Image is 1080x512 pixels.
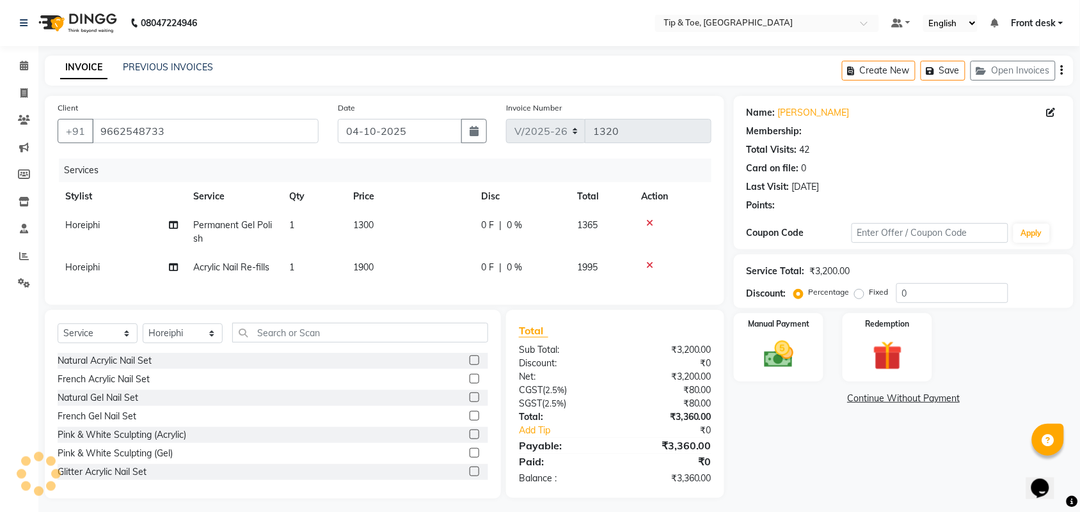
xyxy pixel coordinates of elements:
[747,287,786,300] div: Discount:
[870,286,889,298] label: Fixed
[507,219,522,232] span: 0 %
[58,465,147,479] div: Glitter Acrylic Nail Set
[186,182,282,211] th: Service
[58,373,150,386] div: French Acrylic Nail Set
[747,180,790,194] div: Last Visit:
[809,286,850,298] label: Percentage
[58,354,152,368] div: Natural Acrylic Nail Set
[92,119,319,143] input: Search by Name/Mobile/Email/Code
[58,182,186,211] th: Stylist
[810,265,850,278] div: ₹3,200.00
[792,180,820,194] div: [DATE]
[499,261,502,274] span: |
[58,410,136,423] div: French Gel Nail Set
[353,261,374,273] span: 1900
[509,472,615,485] div: Balance :
[473,182,569,211] th: Disc
[58,447,173,460] div: Pink & White Sculpting (Gel)
[509,370,615,384] div: Net:
[615,397,721,410] div: ₹80.00
[65,219,100,231] span: Horeiphi
[852,223,1008,243] input: Enter Offer / Coupon Code
[345,182,473,211] th: Price
[577,261,598,273] span: 1995
[519,398,542,409] span: SGST
[509,454,615,469] div: Paid:
[519,324,548,337] span: Total
[232,323,488,343] input: Search or Scan
[921,61,965,81] button: Save
[509,410,615,424] div: Total:
[289,261,294,273] span: 1
[1011,17,1056,30] span: Front desk
[338,102,355,114] label: Date
[481,219,494,232] span: 0 F
[58,102,78,114] label: Client
[282,182,345,211] th: Qty
[615,357,721,370] div: ₹0
[33,5,120,41] img: logo
[509,424,633,437] a: Add Tip
[800,143,810,157] div: 42
[615,472,721,485] div: ₹3,360.00
[633,424,721,437] div: ₹0
[193,261,269,273] span: Acrylic Nail Re-fills
[193,219,272,244] span: Permanent Gel Polish
[569,182,633,211] th: Total
[615,438,721,453] div: ₹3,360.00
[545,385,564,395] span: 2.5%
[59,159,721,182] div: Services
[509,384,615,397] div: ( )
[755,337,803,371] img: _cash.svg
[519,384,543,396] span: CGST
[736,392,1071,405] a: Continue Without Payment
[506,102,562,114] label: Invoice Number
[1026,461,1067,499] iframe: chat widget
[507,261,522,274] span: 0 %
[615,343,721,357] div: ₹3,200.00
[615,384,721,397] div: ₹80.00
[141,5,197,41] b: 08047224946
[58,428,186,442] div: Pink & White Sculpting (Acrylic)
[747,265,805,278] div: Service Total:
[353,219,374,231] span: 1300
[864,337,912,374] img: _gift.svg
[60,56,107,79] a: INVOICE
[509,438,615,453] div: Payable:
[509,397,615,410] div: ( )
[971,61,1056,81] button: Open Invoices
[615,454,721,469] div: ₹0
[1013,224,1050,243] button: Apply
[842,61,916,81] button: Create New
[544,398,564,408] span: 2.5%
[123,61,213,73] a: PREVIOUS INVOICES
[747,106,775,120] div: Name:
[747,226,852,240] div: Coupon Code
[802,162,807,175] div: 0
[748,318,809,330] label: Manual Payment
[866,318,910,330] label: Redemption
[58,391,138,405] div: Natural Gel Nail Set
[58,119,93,143] button: +91
[615,370,721,384] div: ₹3,200.00
[778,106,850,120] a: [PERSON_NAME]
[615,410,721,424] div: ₹3,360.00
[577,219,598,231] span: 1365
[747,143,797,157] div: Total Visits:
[509,357,615,370] div: Discount:
[747,125,802,138] div: Membership:
[499,219,502,232] span: |
[65,261,100,273] span: Horeiphi
[747,162,799,175] div: Card on file:
[289,219,294,231] span: 1
[509,343,615,357] div: Sub Total:
[481,261,494,274] span: 0 F
[747,199,775,212] div: Points:
[633,182,711,211] th: Action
